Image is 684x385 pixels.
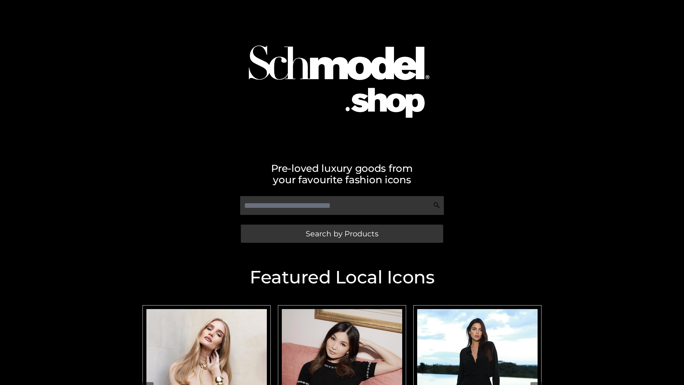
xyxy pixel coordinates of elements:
img: Search Icon [433,202,440,209]
h2: Featured Local Icons​ [139,268,545,286]
h2: Pre-loved luxury goods from your favourite fashion icons [139,163,545,185]
a: Search by Products [241,225,443,243]
span: Search by Products [306,230,378,237]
